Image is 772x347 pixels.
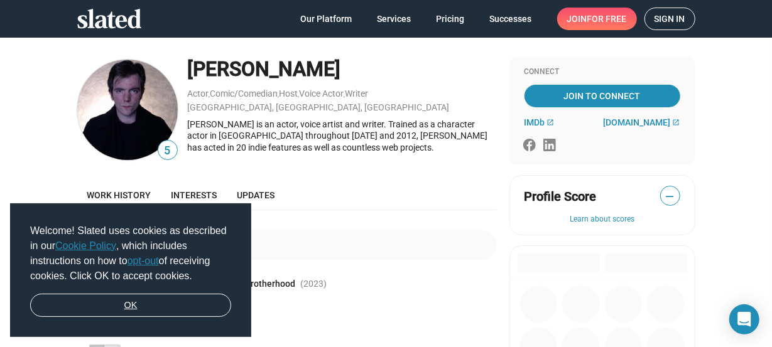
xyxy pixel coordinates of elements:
[604,117,671,127] span: [DOMAIN_NAME]
[210,88,278,99] a: Comic/Comedian
[525,85,680,107] a: Join To Connect
[729,304,759,334] div: Open Intercom Messenger
[437,8,465,30] span: Pricing
[525,188,597,205] span: Profile Score
[128,255,159,266] a: opt-out
[301,278,327,290] span: (2023 )
[427,8,475,30] a: Pricing
[525,117,555,127] a: IMDb
[77,60,178,160] img: Nicholas Goroff
[30,223,231,284] span: Welcome! Slated uses cookies as described in our , which includes instructions on how to of recei...
[209,91,210,98] span: ,
[587,8,627,30] span: for free
[87,190,151,200] span: Work history
[188,88,209,99] a: Actor
[525,67,680,77] div: Connect
[188,102,450,112] a: [GEOGRAPHIC_DATA], [GEOGRAPHIC_DATA], [GEOGRAPHIC_DATA]
[298,91,300,98] span: ,
[490,8,532,30] span: Successes
[171,190,217,200] span: Interests
[161,180,227,210] a: Interests
[188,56,497,83] div: [PERSON_NAME]
[188,119,497,154] div: [PERSON_NAME] is an actor, voice artist and writer. Trained as a character actor in [GEOGRAPHIC_D...
[525,215,680,225] button: Learn about scores
[227,180,285,210] a: Updates
[547,119,555,126] mat-icon: open_in_new
[673,119,680,126] mat-icon: open_in_new
[661,188,680,205] span: —
[480,8,542,30] a: Successes
[237,190,275,200] span: Updates
[525,117,545,127] span: IMDb
[77,180,161,210] a: Work history
[644,8,695,30] a: Sign in
[557,8,637,30] a: Joinfor free
[527,85,678,107] span: Join To Connect
[367,8,421,30] a: Services
[344,91,345,98] span: ,
[604,117,680,127] a: [DOMAIN_NAME]
[55,240,116,251] a: Cookie Policy
[291,8,362,30] a: Our Platform
[567,8,627,30] span: Join
[655,8,685,29] span: Sign in
[301,8,352,30] span: Our Platform
[345,88,369,99] a: Writer
[300,88,344,99] a: Voice Actor
[378,8,411,30] span: Services
[158,142,177,159] span: 5
[280,88,298,99] a: Host
[30,294,231,318] a: dismiss cookie message
[10,203,251,338] div: cookieconsent
[278,91,280,98] span: ,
